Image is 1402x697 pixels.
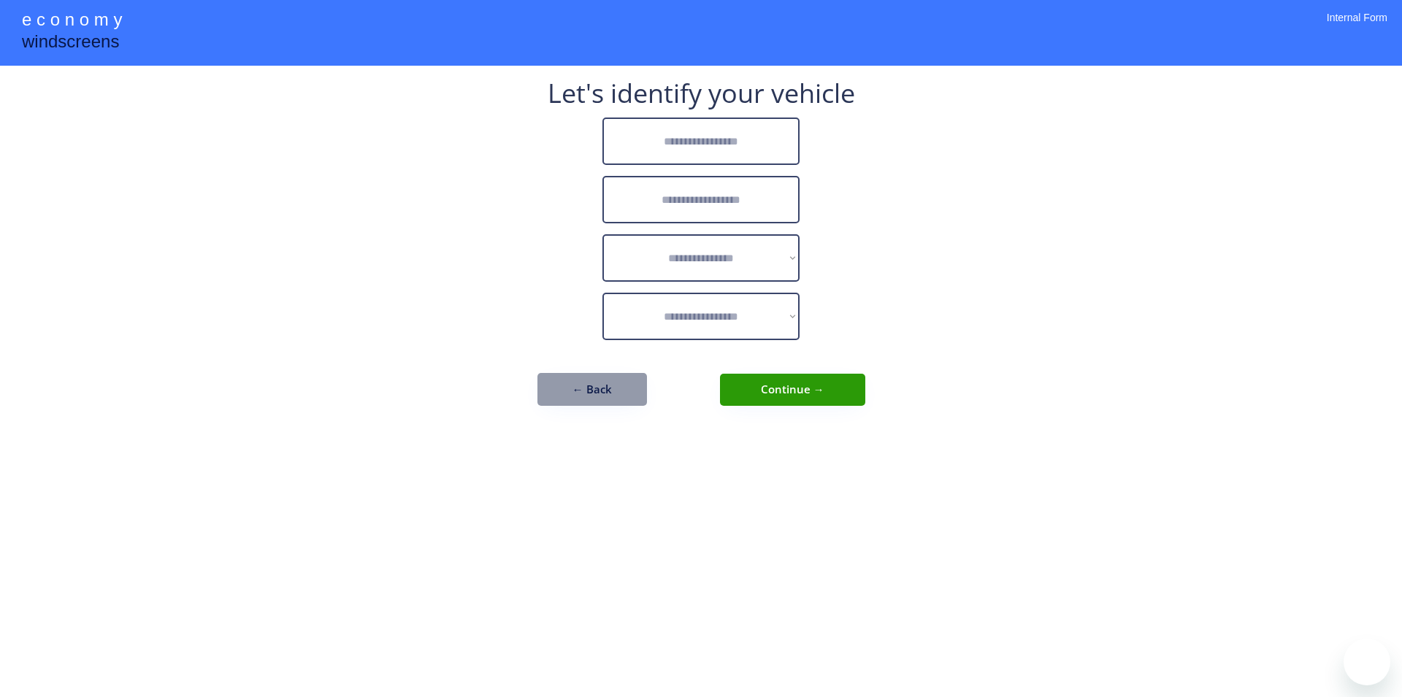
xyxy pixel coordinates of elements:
[548,80,855,107] div: Let's identify your vehicle
[1327,11,1387,44] div: Internal Form
[1344,639,1390,685] iframe: Button to launch messaging window
[22,29,119,58] div: windscreens
[720,374,865,406] button: Continue →
[22,7,122,35] div: e c o n o m y
[537,373,647,406] button: ← Back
